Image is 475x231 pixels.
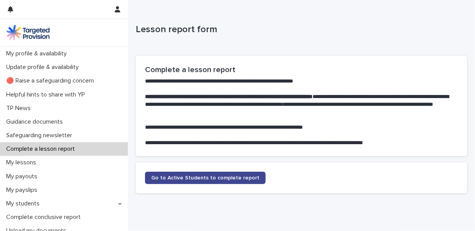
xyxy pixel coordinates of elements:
p: 🔴 Raise a safeguarding concern [3,77,100,84]
p: Complete a lesson report [3,145,81,153]
span: Go to Active Students to complete report [151,175,259,181]
h2: Complete a lesson report [145,65,458,74]
p: Helpful hints to share with YP [3,91,91,98]
p: My payslips [3,186,43,194]
p: Lesson report form [136,24,464,35]
p: Safeguarding newsletter [3,132,78,139]
img: M5nRWzHhSzIhMunXDL62 [6,25,50,40]
a: Go to Active Students to complete report [145,172,266,184]
p: My profile & availability [3,50,73,57]
p: My lessons [3,159,42,166]
p: Guidance documents [3,118,69,126]
p: My payouts [3,173,43,180]
p: My students [3,200,46,207]
p: Complete conclusive report [3,214,87,221]
p: Update profile & availability [3,64,85,71]
p: TP News [3,105,37,112]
